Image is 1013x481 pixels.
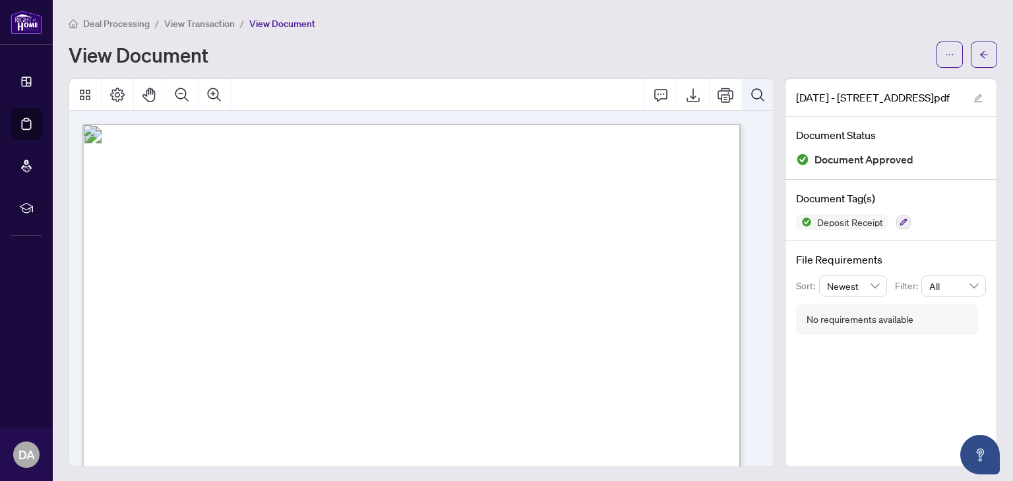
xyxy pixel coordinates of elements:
[827,276,880,296] span: Newest
[796,279,819,293] p: Sort:
[796,90,950,105] span: [DATE] - [STREET_ADDRESS]pdf
[945,50,954,59] span: ellipsis
[18,445,35,464] span: DA
[796,214,812,230] img: Status Icon
[249,18,315,30] span: View Document
[973,94,983,103] span: edit
[69,44,208,65] h1: View Document
[814,151,913,169] span: Document Approved
[796,153,809,166] img: Document Status
[83,18,150,30] span: Deal Processing
[240,16,244,31] li: /
[796,190,986,206] h4: Document Tag(s)
[960,435,1000,474] button: Open asap
[796,252,986,268] h4: File Requirements
[155,16,159,31] li: /
[807,312,913,327] div: No requirements available
[979,50,989,59] span: arrow-left
[164,18,235,30] span: View Transaction
[895,279,921,293] p: Filter:
[812,217,888,227] span: Deposit Receipt
[69,19,78,28] span: home
[929,276,978,296] span: All
[796,127,986,143] h4: Document Status
[11,10,42,34] img: logo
